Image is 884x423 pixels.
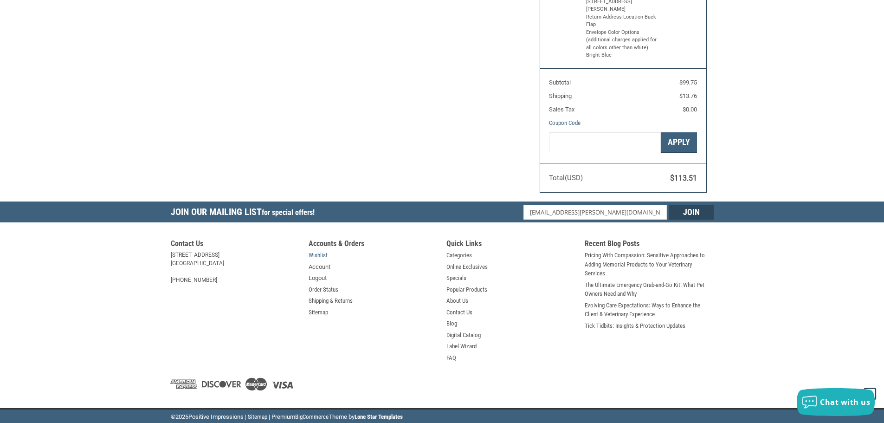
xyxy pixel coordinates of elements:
[309,251,328,260] a: Wishlist
[549,119,581,126] a: Coupon Code
[549,106,574,113] span: Sales Tax
[171,202,319,225] h5: Join Our Mailing List
[820,397,870,407] span: Chat with us
[355,413,403,420] a: Lone Star Templates
[446,262,488,272] a: Online Exclusives
[585,301,714,319] a: Evolving Care Expectations: Ways to Enhance the Client & Veterinary Experience
[679,79,697,86] span: $99.75
[446,251,472,260] a: Categories
[585,251,714,278] a: Pricing With Compassion: Sensitive Approaches to Adding Memorial Products to Your Veterinary Serv...
[585,321,685,331] a: Tick Tidbits: Insights & Protection Updates
[586,29,658,59] li: Envelope Color Options (additional charges applied for all colors other than white) Bright Blue
[446,342,477,351] a: Label Wizard
[309,273,327,283] a: Logout
[683,106,697,113] span: $0.00
[245,413,267,420] a: | Sitemap
[262,208,315,217] span: for special offers!
[586,13,658,29] li: Return Address Location Back Flap
[679,92,697,99] span: $13.76
[446,296,468,306] a: About Us
[309,262,330,272] a: Account
[171,239,300,251] h5: Contact Us
[446,331,481,340] a: Digital Catalog
[446,239,575,251] h5: Quick Links
[309,296,353,306] a: Shipping & Returns
[549,79,571,86] span: Subtotal
[446,273,466,283] a: Specials
[523,205,667,220] input: Email
[295,413,329,420] a: BigCommerce
[549,174,583,182] span: Total (USD)
[446,285,487,294] a: Popular Products
[171,251,300,284] address: [STREET_ADDRESS] [GEOGRAPHIC_DATA] [PHONE_NUMBER]
[171,413,244,420] span: © Positive Impressions
[585,280,714,299] a: The Ultimate Emergency Grab-and-Go Kit: What Pet Owners Need and Why
[797,388,875,416] button: Chat with us
[309,285,338,294] a: Order Status
[175,413,188,420] span: 2025
[669,205,714,220] input: Join
[309,239,438,251] h5: Accounts & Orders
[446,353,456,363] a: FAQ
[446,319,457,328] a: Blog
[309,308,328,317] a: Sitemap
[446,308,472,317] a: Contact Us
[585,239,714,251] h5: Recent Blog Posts
[549,92,572,99] span: Shipping
[670,174,697,182] span: $113.51
[661,132,697,153] button: Apply
[549,132,661,153] input: Gift Certificate or Coupon Code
